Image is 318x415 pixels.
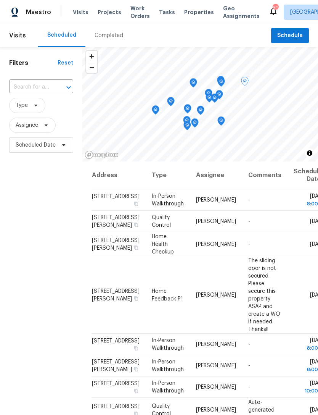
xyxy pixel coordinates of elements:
span: - [248,197,250,203]
span: - [248,384,250,390]
span: [STREET_ADDRESS] [92,194,140,199]
th: Assignee [190,161,242,189]
span: Geo Assignments [223,5,260,20]
span: - [248,363,250,368]
span: Toggle attribution [307,149,312,157]
th: Comments [242,161,287,189]
div: Map marker [183,121,191,133]
div: Map marker [206,93,213,105]
div: 20 [273,5,278,12]
button: Copy Address [133,221,140,228]
button: Schedule [271,28,309,44]
span: In-Person Walkthrough [152,359,184,372]
span: Maestro [26,8,51,16]
button: Zoom in [86,51,97,62]
span: Scheduled Date [16,141,56,149]
span: Home Feedback P1 [152,288,183,301]
div: Completed [95,32,123,39]
span: [STREET_ADDRESS] [92,381,140,386]
div: Map marker [190,78,197,90]
button: Copy Address [133,345,140,352]
span: - [248,241,250,247]
span: [STREET_ADDRESS][PERSON_NAME] [92,215,140,228]
span: [STREET_ADDRESS][PERSON_NAME] [92,288,140,301]
span: Projects [98,8,121,16]
button: Copy Address [133,388,140,394]
span: [STREET_ADDRESS] [92,404,140,409]
span: [PERSON_NAME] [196,219,236,224]
a: Mapbox homepage [85,150,118,159]
div: Map marker [184,104,191,116]
div: Map marker [217,116,225,128]
div: Map marker [205,89,212,101]
th: Type [146,161,190,189]
span: The sliding door is not secured. Please secure this property ASAP and create a WO if needed. Than... [248,258,280,332]
div: Map marker [217,76,225,88]
span: Assignee [16,121,38,129]
div: Map marker [191,118,199,130]
button: Copy Address [133,366,140,373]
span: Properties [184,8,214,16]
th: Address [92,161,146,189]
div: Reset [58,59,73,67]
input: Search for an address... [9,81,52,93]
span: Visits [73,8,88,16]
span: In-Person Walkthrough [152,194,184,207]
button: Copy Address [133,295,140,302]
span: Quality Control [152,215,171,228]
div: Map marker [197,106,204,118]
span: [PERSON_NAME] [196,197,236,203]
span: In-Person Walkthrough [152,381,184,394]
div: Map marker [167,97,175,109]
span: Visits [9,27,26,44]
span: [PERSON_NAME] [196,363,236,368]
span: - [248,219,250,224]
div: Scheduled [47,31,76,39]
div: Map marker [215,90,223,102]
span: [PERSON_NAME] [196,241,236,247]
div: Map marker [217,78,225,89]
span: [PERSON_NAME] [196,342,236,347]
span: [PERSON_NAME] [196,292,236,297]
span: In-Person Walkthrough [152,338,184,351]
span: [STREET_ADDRESS] [92,338,140,344]
span: Schedule [277,31,303,40]
span: Tasks [159,10,175,15]
span: [PERSON_NAME] [196,407,236,412]
div: Map marker [241,77,249,89]
span: [STREET_ADDRESS][PERSON_NAME] [92,237,140,250]
span: - [248,342,250,347]
div: Map marker [183,116,191,128]
span: Work Orders [130,5,150,20]
button: Zoom out [86,62,97,73]
h1: Filters [9,59,58,67]
button: Open [63,82,74,93]
span: Type [16,102,28,109]
button: Copy Address [133,200,140,207]
span: [STREET_ADDRESS][PERSON_NAME] [92,359,140,372]
div: Map marker [152,105,159,117]
span: Home Health Checkup [152,234,174,254]
button: Toggle attribution [305,149,314,158]
span: [PERSON_NAME] [196,384,236,390]
div: Map marker [211,94,218,105]
button: Copy Address [133,244,140,251]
